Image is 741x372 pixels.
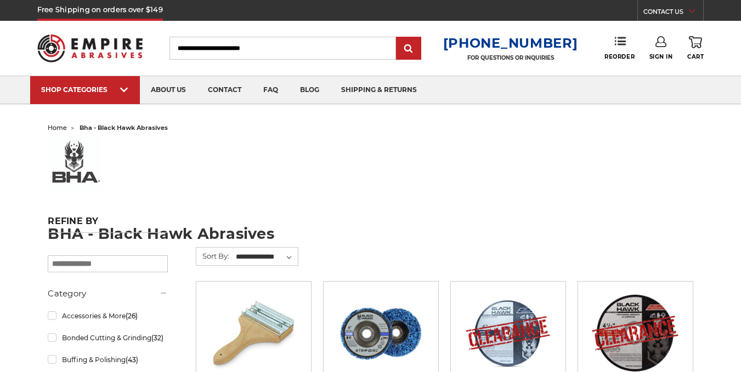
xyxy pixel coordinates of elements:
[398,38,420,60] input: Submit
[41,85,129,94] div: SHOP CATEGORIES
[604,36,635,60] a: Reorder
[687,36,704,60] a: Cart
[252,76,289,104] a: faq
[151,334,163,342] span: (32)
[196,248,229,264] label: Sort By:
[48,306,167,325] a: Accessories & More(26)
[234,249,298,265] select: Sort By:
[330,76,428,104] a: shipping & returns
[48,124,67,131] a: home
[140,76,197,104] a: about us
[37,27,143,68] img: Empire Abrasives
[48,216,167,233] h5: Refine by
[126,312,138,320] span: (26)
[289,76,330,104] a: blog
[443,54,578,61] p: FOR QUESTIONS OR INQUIRIES
[649,53,673,60] span: Sign In
[48,328,167,347] a: Bonded Cutting & Grinding(32)
[443,35,578,51] a: [PHONE_NUMBER]
[48,350,167,369] a: Buffing & Polishing(43)
[643,5,703,21] a: CONTACT US
[126,356,138,364] span: (43)
[604,53,635,60] span: Reorder
[48,287,167,300] h5: Category
[197,76,252,104] a: contact
[48,226,693,241] h1: BHA - Black Hawk Abrasives
[687,53,704,60] span: Cart
[48,136,103,191] img: bha%20logo_1578506219__73569.original.jpg
[80,124,168,131] span: bha - black hawk abrasives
